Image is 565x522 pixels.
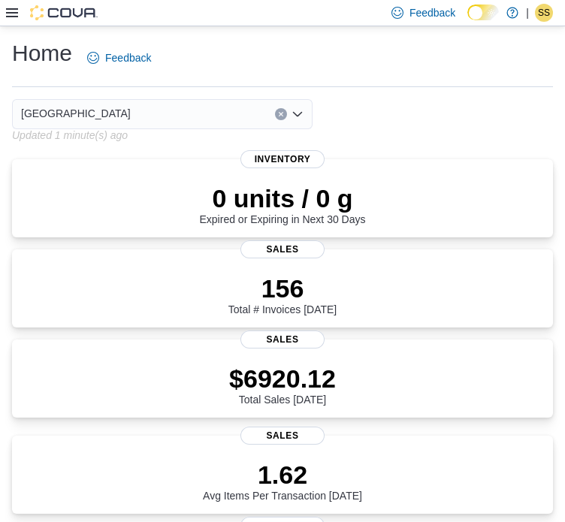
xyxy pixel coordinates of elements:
[467,5,499,20] input: Dark Mode
[200,183,366,225] div: Expired or Expiring in Next 30 Days
[228,273,337,315] div: Total # Invoices [DATE]
[30,5,98,20] img: Cova
[228,273,337,303] p: 156
[240,240,325,258] span: Sales
[200,183,366,213] p: 0 units / 0 g
[467,20,468,21] span: Dark Mode
[409,5,455,20] span: Feedback
[105,50,151,65] span: Feedback
[240,330,325,349] span: Sales
[229,364,336,394] p: $6920.12
[240,427,325,445] span: Sales
[21,104,131,122] span: [GEOGRAPHIC_DATA]
[526,4,529,22] p: |
[203,460,362,502] div: Avg Items Per Transaction [DATE]
[240,150,325,168] span: Inventory
[229,364,336,406] div: Total Sales [DATE]
[12,129,128,141] p: Updated 1 minute(s) ago
[12,38,72,68] h1: Home
[535,4,553,22] div: Sophia Schwertl
[81,43,157,73] a: Feedback
[292,108,304,120] button: Open list of options
[538,4,550,22] span: SS
[203,460,362,490] p: 1.62
[275,108,287,120] button: Clear input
